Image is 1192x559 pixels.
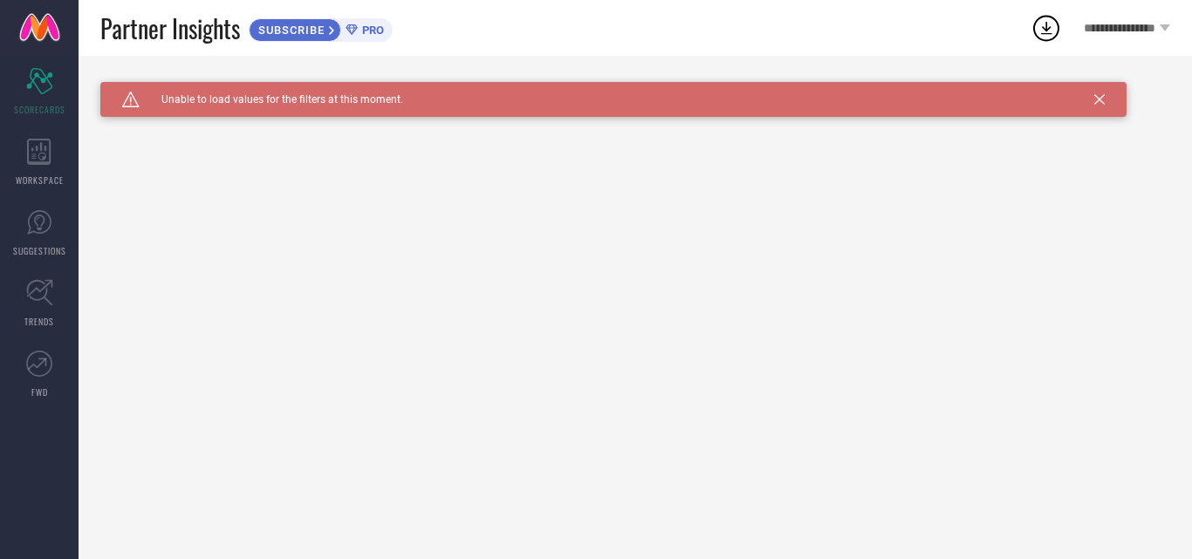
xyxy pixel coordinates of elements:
[100,82,1170,96] div: Unable to load filters at this moment. Please try later.
[250,24,329,37] span: SUBSCRIBE
[1031,12,1062,44] div: Open download list
[24,315,54,328] span: TRENDS
[140,93,403,106] span: Unable to load values for the filters at this moment.
[13,244,66,257] span: SUGGESTIONS
[16,174,64,187] span: WORKSPACE
[358,24,384,37] span: PRO
[249,14,393,42] a: SUBSCRIBEPRO
[31,385,48,399] span: FWD
[100,10,240,46] span: Partner Insights
[14,103,65,116] span: SCORECARDS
